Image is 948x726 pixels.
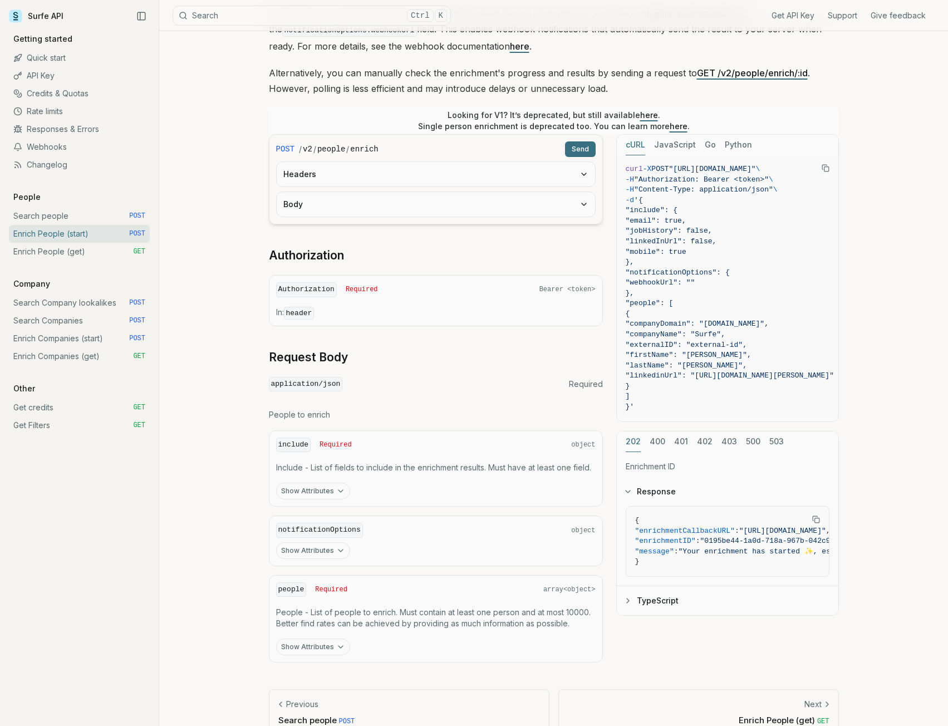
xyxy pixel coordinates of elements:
[826,527,831,535] span: ,
[133,8,150,24] button: Collapse Sidebar
[769,175,773,184] span: \
[635,557,640,566] span: }
[746,431,760,452] button: 500
[9,207,150,225] a: Search people POST
[634,185,773,194] span: "Content-Type: application/json"
[269,377,343,392] code: application/json
[617,586,838,615] button: TypeScript
[674,547,679,556] span: :
[626,310,630,318] span: {
[9,225,150,243] a: Enrich People (start) POST
[697,67,808,79] a: GET /v2/people/enrich/:id
[510,41,529,52] a: here
[634,196,643,204] span: '{
[569,379,603,390] span: Required
[626,237,717,246] span: "linkedInUrl": false,
[817,718,829,725] span: GET
[9,399,150,416] a: Get credits GET
[626,165,643,173] span: curl
[269,350,348,365] a: Request Body
[697,431,713,452] button: 402
[313,144,316,155] span: /
[9,192,45,203] p: People
[320,440,352,449] span: Required
[269,409,603,420] p: People to enrich
[315,585,347,594] span: Required
[669,165,756,173] span: "[URL][DOMAIN_NAME]"
[276,438,311,453] code: include
[276,607,596,629] p: People - List of people to enrich. Must contain at least one person and at most 10000. Better fin...
[654,135,696,155] button: JavaScript
[626,299,674,307] span: "people": [
[339,718,355,725] span: POST
[269,65,839,96] p: Alternatively, you can manually check the enrichment's progress and results by sending a request ...
[133,421,145,430] span: GET
[626,341,747,349] span: "externalID": "external-id",
[276,307,596,319] p: In:
[721,431,737,452] button: 403
[617,506,838,586] div: Response
[277,192,595,217] button: Body
[626,289,635,297] span: },
[299,144,302,155] span: /
[173,6,451,26] button: SearchCtrlK
[626,175,635,184] span: -H
[284,307,315,320] code: header
[276,523,363,538] code: notificationOptions
[9,67,150,85] a: API Key
[543,585,596,594] span: array<object>
[346,144,349,155] span: /
[276,542,350,559] button: Show Attributes
[350,144,378,155] code: enrich
[276,639,350,655] button: Show Attributes
[626,382,630,390] span: }
[435,9,447,22] kbd: K
[626,217,686,225] span: "email": true,
[804,699,822,710] p: Next
[640,110,658,120] a: here
[772,10,814,21] a: Get API Key
[871,10,926,21] a: Give feedback
[133,352,145,361] span: GET
[129,212,145,220] span: POST
[626,392,630,400] span: ]
[679,547,939,556] span: "Your enrichment has started ✨, estimated time: 2 seconds."
[626,227,713,235] span: "jobHistory": false,
[635,537,696,545] span: "enrichmentID"
[626,278,695,287] span: "webhookUrl": ""
[735,527,739,535] span: :
[9,102,150,120] a: Rate limits
[571,526,595,535] span: object
[650,431,665,452] button: 400
[9,416,150,434] a: Get Filters GET
[303,144,312,155] code: v2
[696,537,700,545] span: :
[700,537,865,545] span: "0195be44-1a0d-718a-967b-042c9d17ffd7"
[756,165,760,173] span: \
[9,156,150,174] a: Changelog
[739,527,826,535] span: "[URL][DOMAIN_NAME]"
[626,361,747,370] span: "lastName": "[PERSON_NAME]",
[626,248,686,256] span: "mobile": true
[626,185,635,194] span: -H
[725,135,752,155] button: Python
[9,33,77,45] p: Getting started
[626,351,751,359] span: "firstName": "[PERSON_NAME]",
[317,144,345,155] code: people
[626,196,635,204] span: -d
[286,699,318,710] p: Previous
[9,85,150,102] a: Credits & Quotas
[539,285,596,294] span: Bearer <token>
[565,141,596,157] button: Send
[635,527,735,535] span: "enrichmentCallbackURL"
[626,431,641,452] button: 202
[817,160,834,176] button: Copy Text
[276,462,596,473] p: Include - List of fields to include in the enrichment results. Must have at least one field.
[769,431,784,452] button: 503
[129,316,145,325] span: POST
[626,206,678,214] span: "include": {
[626,371,834,380] span: "linkedinUrl": "[URL][DOMAIN_NAME][PERSON_NAME]"
[407,9,434,22] kbd: Ctrl
[9,347,150,365] a: Enrich Companies (get) GET
[9,138,150,156] a: Webhooks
